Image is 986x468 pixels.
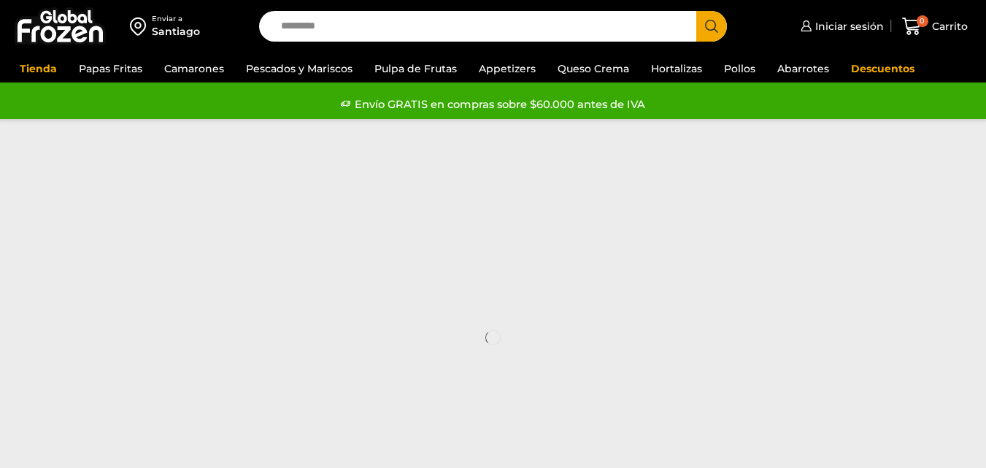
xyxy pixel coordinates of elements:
[898,9,971,44] a: 0 Carrito
[812,19,884,34] span: Iniciar sesión
[130,14,152,39] img: address-field-icon.svg
[917,15,928,27] span: 0
[157,55,231,83] a: Camarones
[471,55,543,83] a: Appetizers
[770,55,836,83] a: Abarrotes
[367,55,464,83] a: Pulpa de Frutas
[152,24,200,39] div: Santiago
[644,55,709,83] a: Hortalizas
[72,55,150,83] a: Papas Fritas
[696,11,727,42] button: Search button
[239,55,360,83] a: Pescados y Mariscos
[717,55,763,83] a: Pollos
[797,12,884,41] a: Iniciar sesión
[928,19,968,34] span: Carrito
[152,14,200,24] div: Enviar a
[550,55,636,83] a: Queso Crema
[12,55,64,83] a: Tienda
[844,55,922,83] a: Descuentos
